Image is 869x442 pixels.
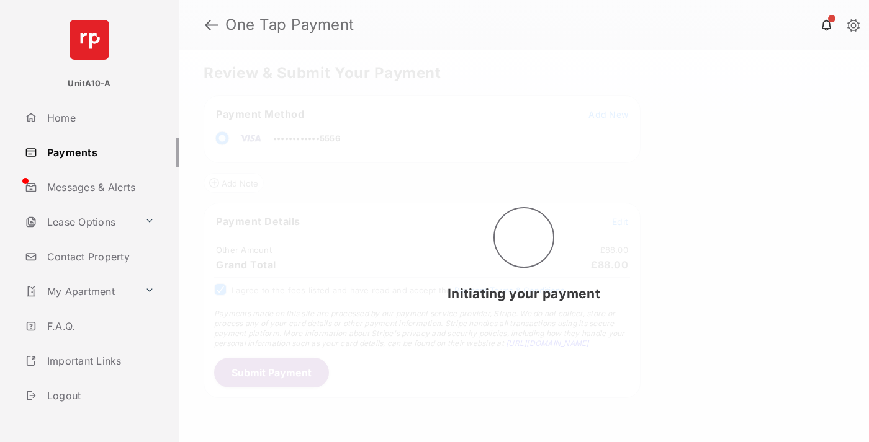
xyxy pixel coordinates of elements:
a: Payments [20,138,179,167]
strong: One Tap Payment [225,17,354,32]
a: Important Links [20,346,160,376]
span: Initiating your payment [448,286,600,301]
a: Logout [20,381,179,410]
a: My Apartment [20,276,140,306]
img: svg+xml;base64,PHN2ZyB4bWxucz0iaHR0cDovL3d3dy53My5vcmcvMjAwMC9zdmciIHdpZHRoPSI2NCIgaGVpZ2h0PSI2NC... [70,20,109,60]
a: Contact Property [20,242,179,272]
p: UnitA10-A [68,77,110,90]
a: F.A.Q. [20,311,179,341]
a: Messages & Alerts [20,172,179,202]
a: Lease Options [20,207,140,237]
a: Home [20,103,179,133]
